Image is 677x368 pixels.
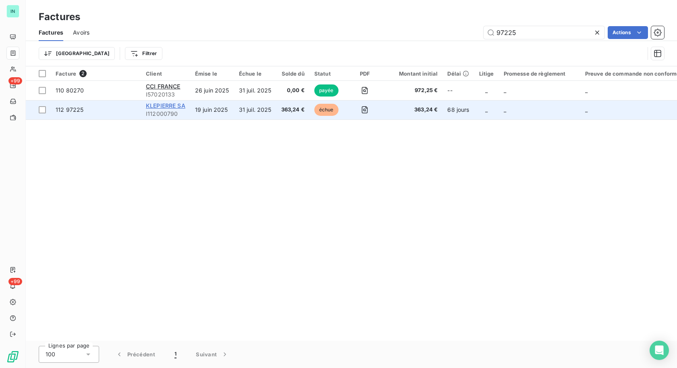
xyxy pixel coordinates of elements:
[106,346,165,363] button: Précédent
[39,10,80,24] h3: Factures
[389,86,438,95] span: 972,25 €
[174,350,177,358] span: 1
[8,278,22,285] span: +99
[504,70,575,77] div: Promesse de règlement
[442,100,474,119] td: 68 jours
[314,84,338,97] span: payée
[485,106,488,113] span: _
[6,5,19,18] div: IN
[314,104,338,116] span: échue
[484,26,604,39] input: Rechercher
[186,346,239,363] button: Suivant
[650,341,669,360] div: Open Intercom Messenger
[39,29,63,37] span: Factures
[350,70,380,77] div: PDF
[447,70,469,77] div: Délai
[239,70,272,77] div: Échue le
[125,47,162,60] button: Filtrer
[314,70,341,77] div: Statut
[79,70,87,77] span: 2
[442,81,474,100] td: --
[585,106,588,113] span: _
[389,106,438,114] span: 363,24 €
[39,47,115,60] button: [GEOGRAPHIC_DATA]
[389,70,438,77] div: Montant initial
[56,70,76,77] span: Facture
[190,100,234,119] td: 19 juin 2025
[504,87,506,94] span: _
[6,350,19,363] img: Logo LeanPay
[56,87,84,94] span: 110 80270
[504,106,506,113] span: _
[6,79,19,92] a: +99
[479,70,494,77] div: Litige
[46,350,55,358] span: 100
[146,110,185,118] span: I112000790
[146,83,181,90] span: CCI FRANCE
[190,81,234,100] td: 26 juin 2025
[281,106,305,114] span: 363,24 €
[73,29,89,37] span: Avoirs
[585,87,588,94] span: _
[146,70,185,77] div: Client
[234,100,276,119] td: 31 juil. 2025
[281,86,305,95] span: 0,00 €
[146,102,185,109] span: KLEPIERRE SA
[281,70,305,77] div: Solde dû
[165,346,186,363] button: 1
[146,90,185,99] span: I57020133
[8,77,22,84] span: +99
[608,26,648,39] button: Actions
[195,70,229,77] div: Émise le
[485,87,488,94] span: _
[234,81,276,100] td: 31 juil. 2025
[56,106,83,113] span: 112 97225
